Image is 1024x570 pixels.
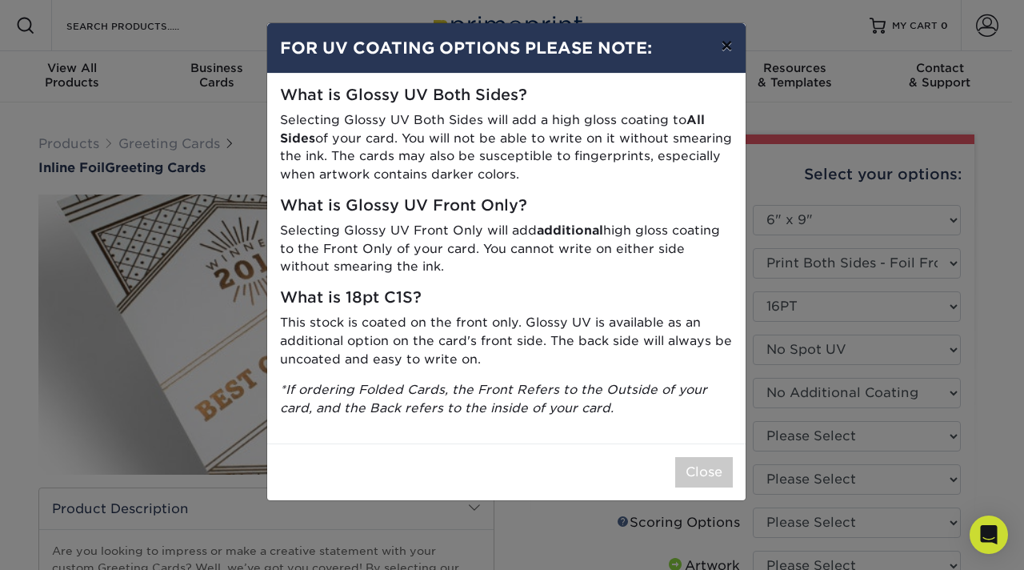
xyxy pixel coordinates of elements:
[280,314,733,368] p: This stock is coated on the front only. Glossy UV is available as an additional option on the car...
[970,516,1008,554] div: Open Intercom Messenger
[280,289,733,307] h5: What is 18pt C1S?
[280,222,733,276] p: Selecting Glossy UV Front Only will add high gloss coating to the Front Only of your card. You ca...
[280,111,733,184] p: Selecting Glossy UV Both Sides will add a high gloss coating to of your card. You will not be abl...
[280,112,705,146] strong: All Sides
[280,86,733,105] h5: What is Glossy UV Both Sides?
[708,23,745,68] button: ×
[675,457,733,488] button: Close
[280,197,733,215] h5: What is Glossy UV Front Only?
[280,36,733,60] h4: FOR UV COATING OPTIONS PLEASE NOTE:
[280,382,707,415] i: *If ordering Folded Cards, the Front Refers to the Outside of your card, and the Back refers to t...
[537,223,603,238] strong: additional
